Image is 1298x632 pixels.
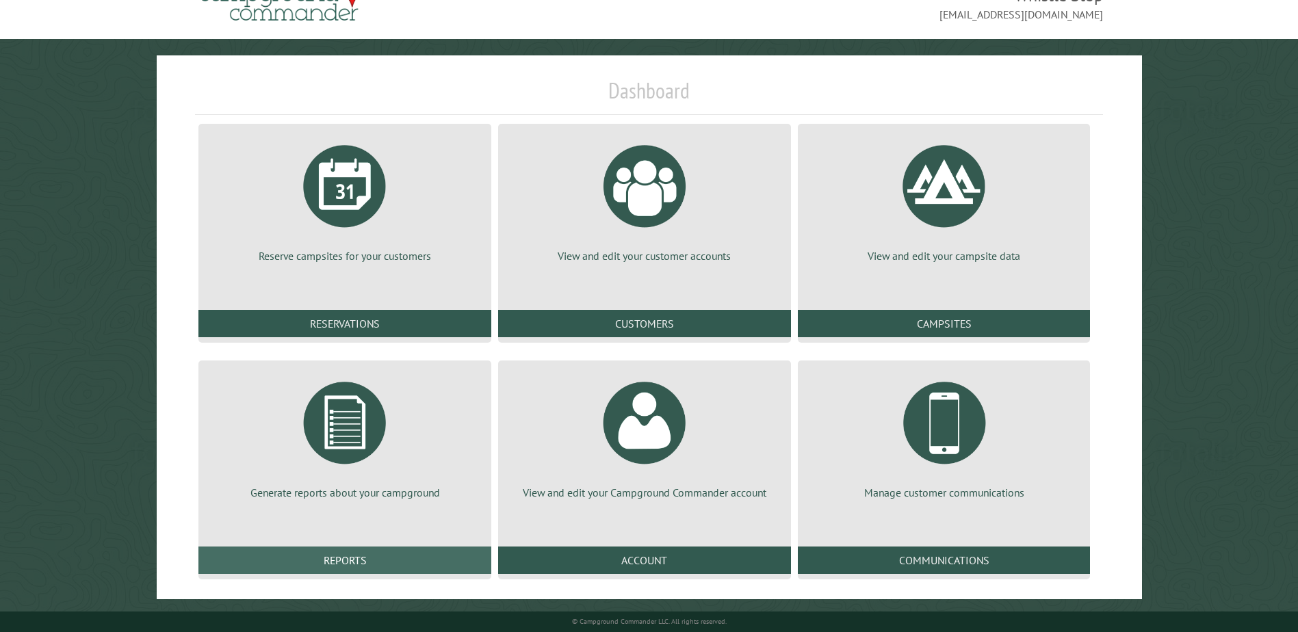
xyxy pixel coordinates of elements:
small: © Campground Commander LLC. All rights reserved. [572,617,727,626]
p: View and edit your campsite data [814,248,1074,263]
p: View and edit your customer accounts [515,248,775,263]
p: View and edit your Campground Commander account [515,485,775,500]
a: Campsites [798,310,1091,337]
p: Generate reports about your campground [215,485,475,500]
a: View and edit your customer accounts [515,135,775,263]
a: Reservations [198,310,491,337]
a: View and edit your campsite data [814,135,1074,263]
a: View and edit your Campground Commander account [515,371,775,500]
a: Communications [798,547,1091,574]
p: Manage customer communications [814,485,1074,500]
a: Reports [198,547,491,574]
a: Manage customer communications [814,371,1074,500]
a: Customers [498,310,791,337]
a: Reserve campsites for your customers [215,135,475,263]
h1: Dashboard [195,77,1102,115]
a: Generate reports about your campground [215,371,475,500]
p: Reserve campsites for your customers [215,248,475,263]
a: Account [498,547,791,574]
